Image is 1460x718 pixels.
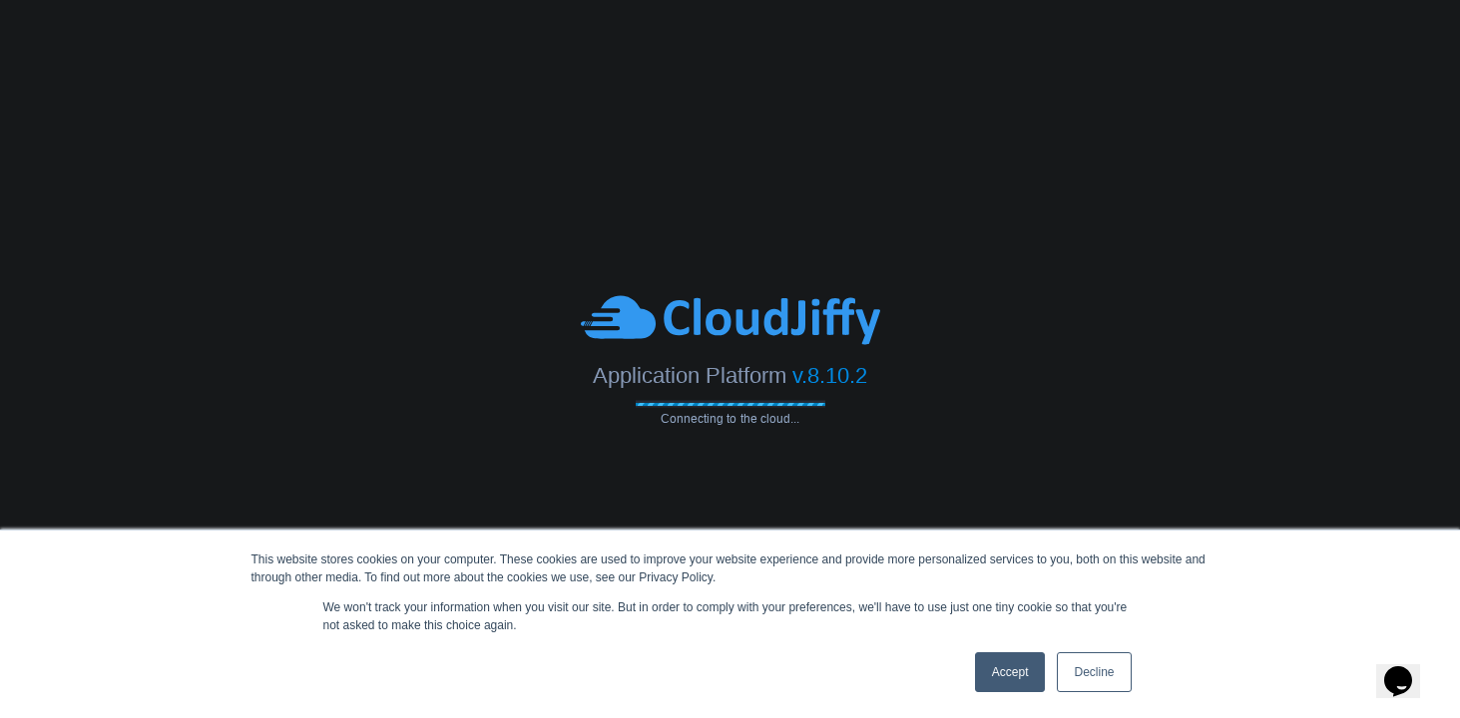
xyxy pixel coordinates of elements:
p: We won't track your information when you visit our site. But in order to comply with your prefere... [323,598,1138,634]
a: Accept [975,652,1046,692]
img: CloudJiffy-Blue.svg [581,293,880,348]
span: Connecting to the cloud... [636,412,825,426]
span: Application Platform [593,363,786,388]
div: This website stores cookies on your computer. These cookies are used to improve your website expe... [251,550,1210,586]
iframe: chat widget [1376,638,1440,698]
span: v.8.10.2 [792,363,867,388]
a: Decline [1057,652,1131,692]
